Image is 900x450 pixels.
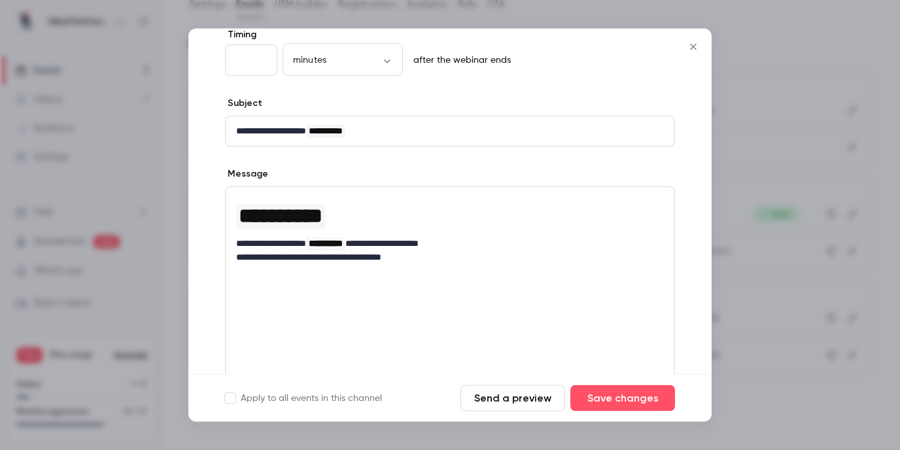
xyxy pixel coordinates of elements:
[226,188,674,273] div: editor
[408,54,511,67] p: after the webinar ends
[226,117,674,147] div: editor
[570,385,675,411] button: Save changes
[225,392,382,405] label: Apply to all events in this channel
[460,385,565,411] button: Send a preview
[680,34,706,60] button: Close
[283,54,403,67] div: minutes
[225,97,262,111] label: Subject
[225,29,675,42] label: Timing
[225,168,268,181] label: Message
